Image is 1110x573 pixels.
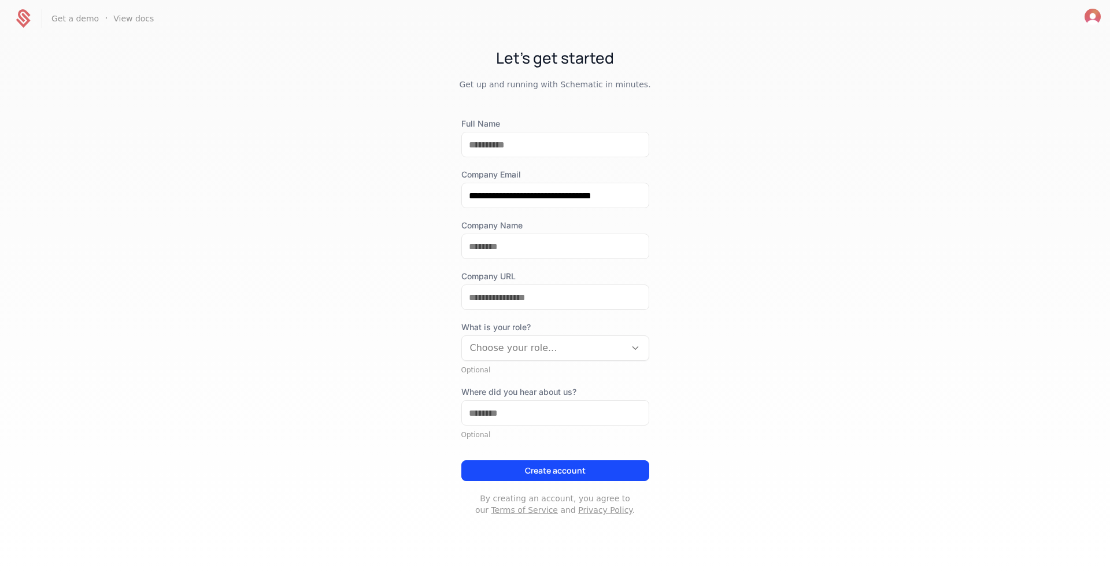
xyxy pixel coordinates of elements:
[51,14,99,23] a: Get a demo
[461,430,649,439] div: Optional
[461,386,649,398] label: Where did you hear about us?
[461,118,649,130] label: Full Name
[461,321,649,333] span: What is your role?
[105,12,108,25] span: ·
[461,220,649,231] label: Company Name
[461,460,649,481] button: Create account
[113,14,154,23] a: View docs
[461,271,649,282] label: Company URL
[578,505,632,515] a: Privacy Policy
[461,365,649,375] div: Optional
[1085,9,1101,25] button: Open user button
[461,493,649,516] p: By creating an account, you agree to our and .
[461,169,649,180] label: Company Email
[1085,9,1101,25] img: 's logo
[491,505,558,515] a: Terms of Service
